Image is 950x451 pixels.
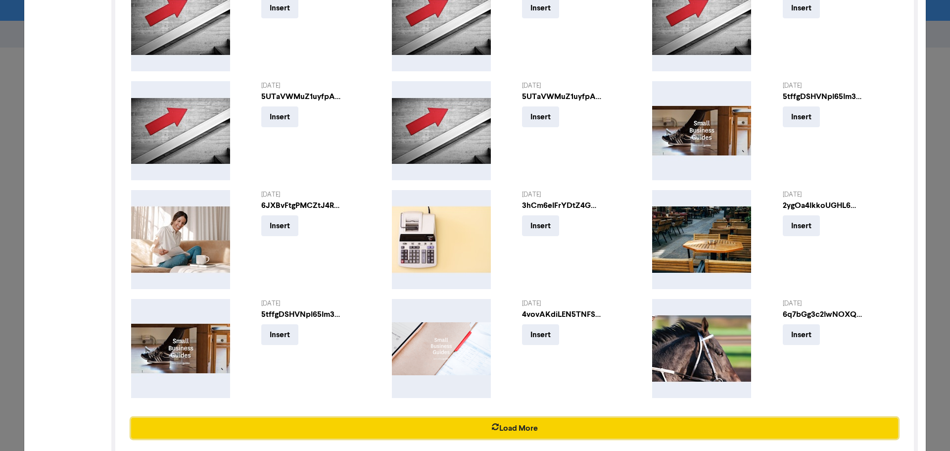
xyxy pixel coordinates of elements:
[522,190,637,200] div: [DATE]
[261,200,340,211] div: 6JXBvFtgPMCZtJ4RegpANd-mathilde-langevin-QEa2MqXzxUA-unsplash.jpg
[261,81,377,91] div: [DATE]
[783,106,820,127] button: Insert
[261,190,377,200] div: [DATE]
[522,215,559,236] button: Insert
[261,308,340,320] div: 5tffgDSHVNpl65Im3ETMM3-sbg-social-014.jpg
[261,91,340,102] div: 5UTaVWMuZ1uyfpA886PH7L-stephan-henning-S0hFspmvm_s-unsplash.jpg
[783,324,820,345] button: Insert
[261,299,377,308] div: [DATE]
[783,91,862,102] div: 5tffgDSHVNpl65Im3ETMM3-sbg-social-014.jpg
[522,81,637,91] div: [DATE]
[783,200,862,211] div: 2ygOa4IkkoUGHL6mKdnUlB-markus-winkler-ddj-vJ2YaKM-unsplash.jpg
[522,299,637,308] div: [DATE]
[261,324,298,345] button: Insert
[783,190,898,200] div: [DATE]
[131,418,898,439] button: Load More
[522,106,559,127] button: Insert
[783,215,820,236] button: Insert
[783,308,862,320] div: 6q7bGg3c2IwNOXQpUjeAnA-pexels-jean-van-der-meulen-1559386.jpg
[783,81,898,91] div: [DATE]
[522,200,601,211] div: 3hCm6eIFrYDtZ4Gw6XXps7-stellrweb-djb1whucfBY-unsplash.jpg
[522,308,601,320] div: 4vovAKdiLEN5TNFSqR5vVs-205-sbg-open-graph.png
[901,403,950,451] iframe: Chat Widget
[783,299,898,308] div: [DATE]
[522,91,601,102] div: 5UTaVWMuZ1uyfpA886PH7L-stephan-henning-S0hFspmvm_s-unsplash.jpg
[522,324,559,345] button: Insert
[261,215,298,236] button: Insert
[261,106,298,127] button: Insert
